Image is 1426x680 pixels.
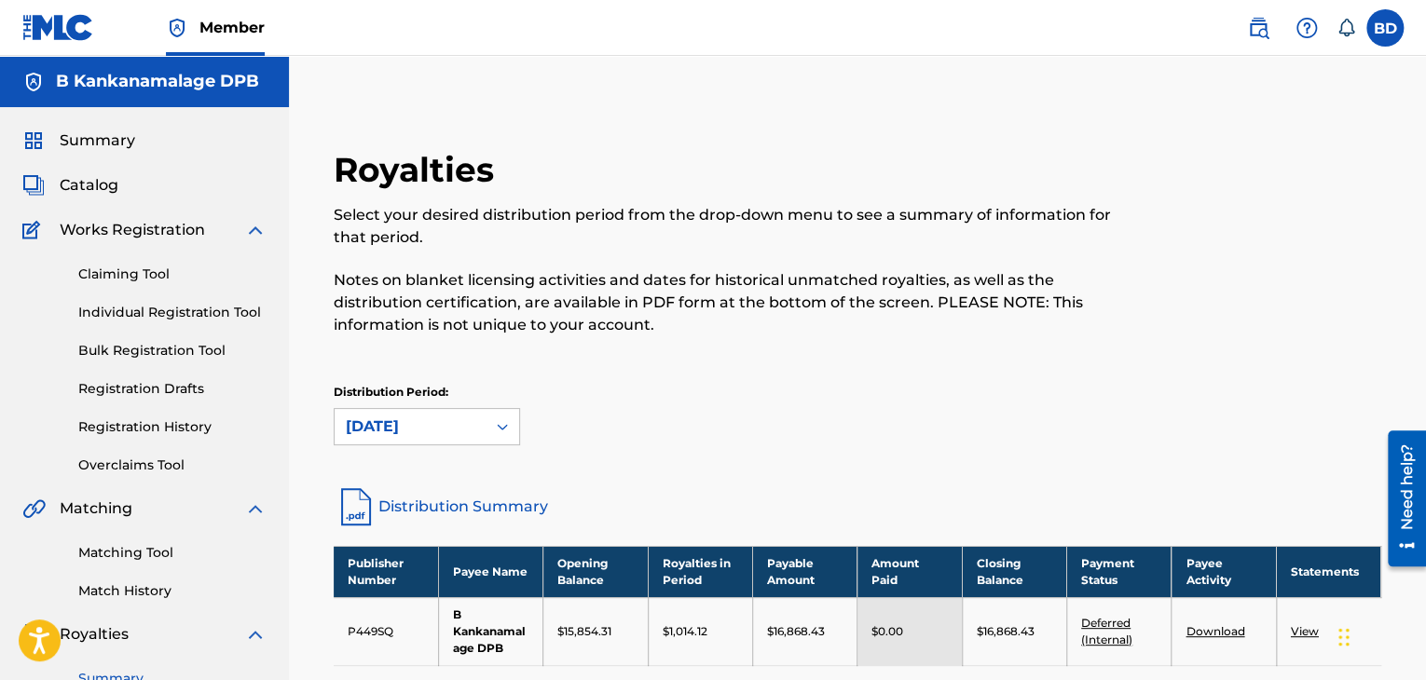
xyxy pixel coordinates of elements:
[78,341,267,360] a: Bulk Registration Tool
[1374,424,1426,574] iframe: Resource Center
[22,497,46,520] img: Matching
[78,543,267,563] a: Matching Tool
[22,71,45,93] img: Accounts
[78,456,267,475] a: Overclaims Tool
[78,303,267,322] a: Individual Registration Tool
[60,623,129,646] span: Royalties
[977,623,1035,640] p: $16,868.43
[22,174,118,197] a: CatalogCatalog
[22,129,135,152] a: SummarySummary
[22,219,47,241] img: Works Registration
[1186,624,1244,638] a: Download
[1276,546,1380,597] th: Statements
[60,129,135,152] span: Summary
[1366,9,1404,47] div: User Menu
[1066,546,1171,597] th: Payment Status
[334,269,1140,336] p: Notes on blanket licensing activities and dates for historical unmatched royalties, as well as th...
[166,17,188,39] img: Top Rightsholder
[334,597,438,665] td: P449SQ
[78,581,267,601] a: Match History
[60,174,118,197] span: Catalog
[648,546,752,597] th: Royalties in Period
[60,219,205,241] span: Works Registration
[78,379,267,399] a: Registration Drafts
[22,14,94,41] img: MLC Logo
[752,546,857,597] th: Payable Amount
[334,484,378,529] img: distribution-summary-pdf
[1337,19,1355,37] div: Notifications
[334,546,438,597] th: Publisher Number
[78,265,267,284] a: Claiming Tool
[334,484,1381,529] a: Distribution Summary
[1333,591,1426,680] iframe: Chat Widget
[60,497,132,520] span: Matching
[22,129,45,152] img: Summary
[962,546,1066,597] th: Closing Balance
[438,546,542,597] th: Payee Name
[334,384,520,401] p: Distribution Period:
[857,546,962,597] th: Amount Paid
[22,623,45,646] img: Royalties
[557,623,611,640] p: $15,854.31
[543,546,648,597] th: Opening Balance
[1172,546,1276,597] th: Payee Activity
[334,149,503,191] h2: Royalties
[1081,616,1132,646] a: Deferred (Internal)
[244,623,267,646] img: expand
[346,415,474,438] div: [DATE]
[1338,609,1350,665] div: Drag
[78,417,267,437] a: Registration History
[244,219,267,241] img: expand
[871,623,903,640] p: $0.00
[334,204,1140,249] p: Select your desired distribution period from the drop-down menu to see a summary of information f...
[199,17,265,38] span: Member
[663,623,707,640] p: $1,014.12
[22,174,45,197] img: Catalog
[1291,624,1319,638] a: View
[56,71,259,92] h5: B Kankanamalage DPB
[244,497,267,520] img: expand
[767,623,825,640] p: $16,868.43
[438,597,542,665] td: B Kankanamalage DPB
[1247,17,1269,39] img: search
[1240,9,1277,47] a: Public Search
[1296,17,1318,39] img: help
[1288,9,1325,47] div: Help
